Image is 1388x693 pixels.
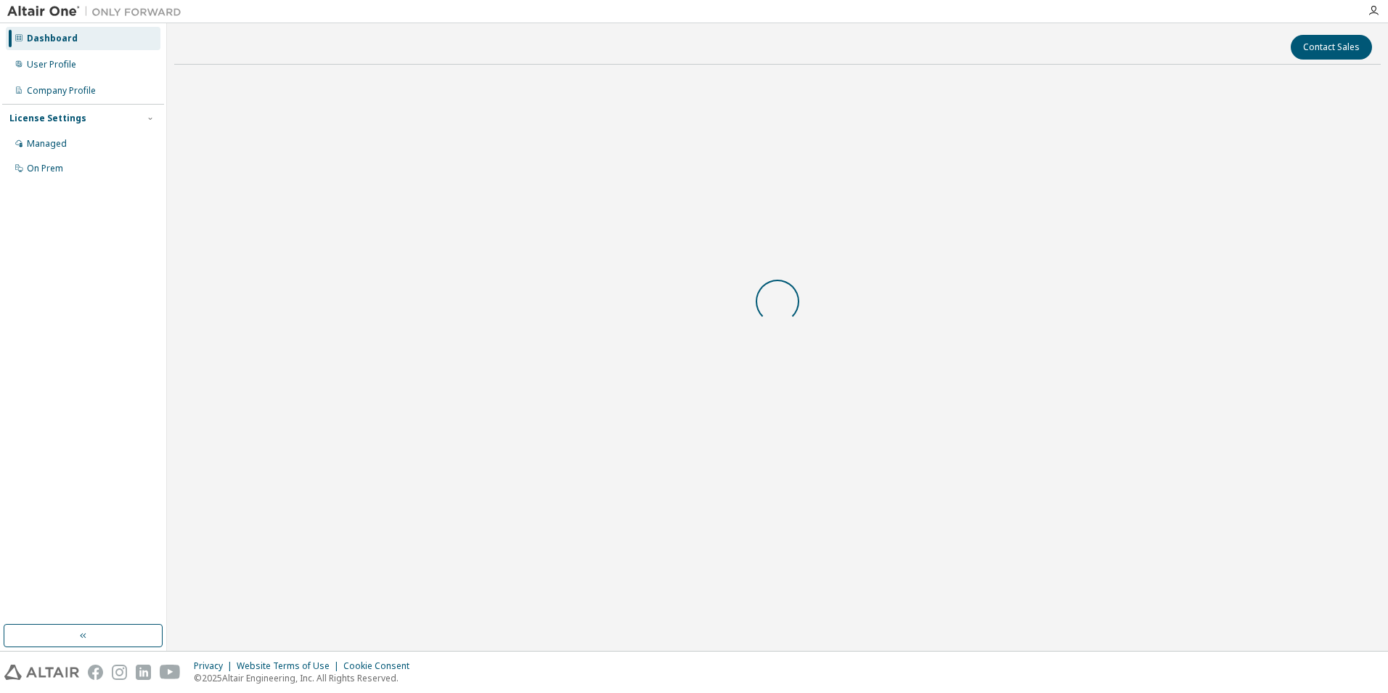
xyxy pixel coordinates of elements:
div: User Profile [27,59,76,70]
div: License Settings [9,113,86,124]
img: youtube.svg [160,665,181,680]
img: Altair One [7,4,189,19]
div: On Prem [27,163,63,174]
div: Privacy [194,660,237,672]
div: Cookie Consent [343,660,418,672]
img: facebook.svg [88,665,103,680]
button: Contact Sales [1291,35,1372,60]
img: linkedin.svg [136,665,151,680]
div: Dashboard [27,33,78,44]
p: © 2025 Altair Engineering, Inc. All Rights Reserved. [194,672,418,684]
div: Managed [27,138,67,150]
img: altair_logo.svg [4,665,79,680]
img: instagram.svg [112,665,127,680]
div: Website Terms of Use [237,660,343,672]
div: Company Profile [27,85,96,97]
